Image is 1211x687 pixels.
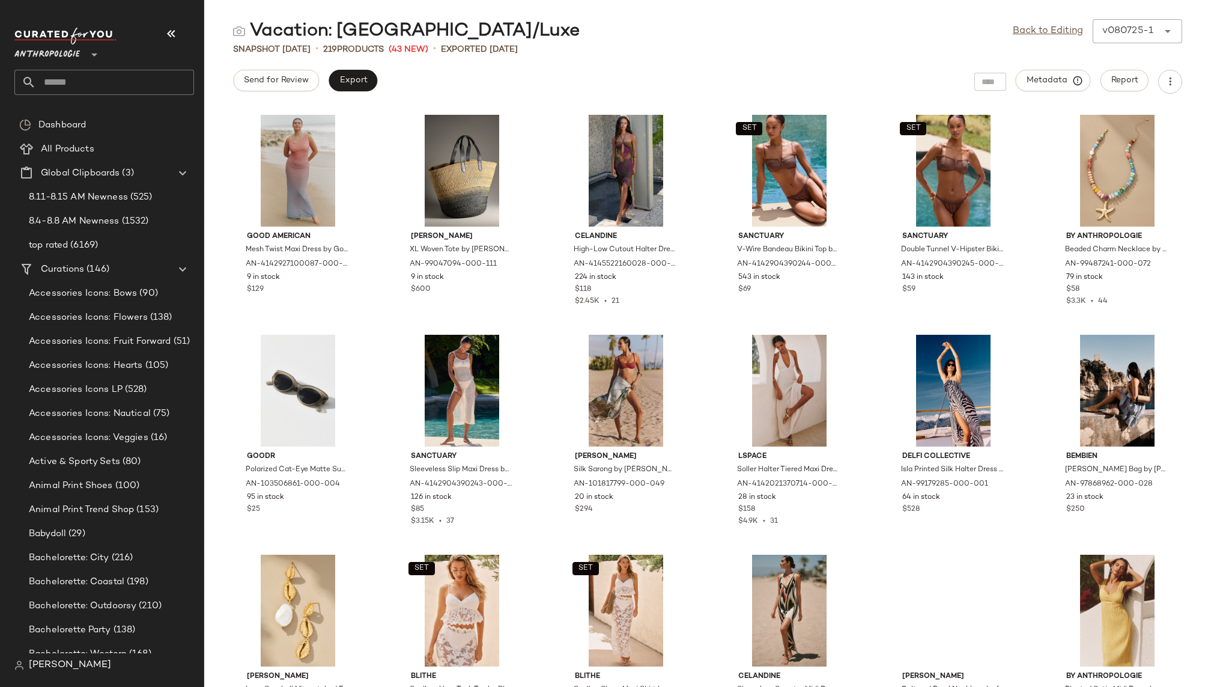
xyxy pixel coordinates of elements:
span: top rated [29,239,68,252]
span: $59 [902,284,915,295]
span: (29) [66,527,85,541]
div: Products [323,43,384,56]
span: 143 in stock [902,272,944,283]
span: $69 [738,284,751,295]
span: • [599,298,612,305]
span: Metadata [1026,75,1081,86]
span: Double Tunnel V-Hipster Bikini Bottoms by Sanctuary in Brown, Women's, Size: XS, Nylon/Elastane a... [901,245,1003,255]
img: cfy_white_logo.C9jOOHJF.svg [14,28,117,44]
span: Babydoll [29,527,66,541]
span: $2.45K [575,298,599,305]
span: (16) [148,431,168,445]
span: 543 in stock [738,272,780,283]
span: Beaded Charm Necklace by Anthropologie in Yellow, Women's, Gold/Plated Brass/Glass [1065,245,1167,255]
span: $118 [575,284,591,295]
img: 97868962_028_b14 [1057,335,1178,447]
span: 23 in stock [1066,492,1103,503]
span: (168) [127,647,151,661]
img: 4145522160028_515_b [565,115,687,227]
button: Export [329,70,377,91]
img: 99179285_001_d10 [893,335,1014,447]
img: 4142927100087_000_c [237,115,359,227]
span: • [433,42,436,56]
span: 9 in stock [247,272,280,283]
span: 79 in stock [1066,272,1103,283]
span: Celandine [575,231,677,242]
span: By Anthropologie [1066,231,1168,242]
span: AN-99047094-000-111 [410,259,497,270]
span: $58 [1066,284,1079,295]
button: SET [900,122,926,135]
span: (1532) [120,215,149,228]
span: V-Wire Bandeau Bikini Top by Sanctuary in Brown, Women's, Size: Small, Nylon/Elastane at Anthropo... [737,245,839,255]
span: Animal Print Shoes [29,479,113,493]
span: [PERSON_NAME] Bag by [PERSON_NAME] in Brown, Women's, Cotton/Leather at Anthropologie [1065,465,1167,475]
span: Accessories Icons: Veggies [29,431,148,445]
span: AN-4142927100087-000-000 [246,259,348,270]
button: Metadata [1016,70,1091,91]
span: Anthropologie [14,41,80,63]
span: 95 in stock [247,492,284,503]
button: SET [572,562,599,575]
span: Sleeveless Slip Maxi Dress by Sanctuary in Beige, Women's, Size: Large, Nylon/Elastane at Anthrop... [410,465,512,475]
span: • [1086,298,1098,305]
span: AN-103506861-000-004 [246,479,340,490]
span: Sanctuary [902,231,1004,242]
span: Sanctuary [411,451,513,462]
span: Bembien [1066,451,1168,462]
span: 31 [770,518,778,525]
span: (528) [123,383,147,397]
span: Accessories Icons LP [29,383,123,397]
span: $250 [1066,504,1085,515]
span: (105) [143,359,169,373]
img: 4145593580036_015_b [729,555,850,667]
span: 126 in stock [411,492,452,503]
span: 9 in stock [411,272,444,283]
span: 219 [323,45,337,54]
span: Bachelorette: Coastal [29,575,124,589]
span: $600 [411,284,431,295]
div: Vacation: [GEOGRAPHIC_DATA]/Luxe [233,19,580,43]
span: Bachelorette: Western [29,647,127,661]
span: 20 in stock [575,492,613,503]
span: SET [578,564,593,573]
span: 44 [1098,298,1108,305]
span: Accessories Icons: Fruit Forward [29,335,171,349]
span: (216) [109,551,133,565]
span: $3.15K [411,518,434,525]
span: AN-4142904390245-000-022 [901,259,1003,270]
span: Delfi Collective [902,451,1004,462]
img: 99047094_111_b [401,115,523,227]
img: 103506861_004_b [237,335,359,447]
p: Exported [DATE] [441,43,518,56]
span: [PERSON_NAME] [902,671,1004,682]
span: Report [1111,76,1138,85]
span: Accessories Icons: Hearts [29,359,143,373]
span: Accessories Icons: Flowers [29,311,148,325]
span: (210) [136,599,162,613]
span: (100) [113,479,140,493]
button: SET [408,562,435,575]
span: $294 [575,504,593,515]
span: AN-4142904390244-000-022 [737,259,839,270]
span: (80) [120,455,141,469]
span: Bachelorette Party [29,623,111,637]
img: 4130957990099_072_b14 [1057,555,1178,667]
span: AN-99179285-000-001 [901,479,988,490]
span: High-Low Cutout Halter Dress by Celandine in Purple, Women's, Size: XS, Polyester/Spandex at Anth... [574,245,676,255]
span: Polarized Cat-Eye Matte Sunglasses by Goodr in Grey, Women's, Polyester at Anthropologie [246,465,348,475]
span: (75) [151,407,170,421]
span: BLITHE [411,671,513,682]
img: 4142904390243_013_b [401,335,523,447]
span: (198) [124,575,148,589]
span: • [315,42,318,56]
span: (138) [111,623,136,637]
span: $528 [902,504,920,515]
img: 101817799_049_b [565,335,687,447]
span: (525) [128,191,153,204]
img: svg%3e [14,661,24,670]
img: 4142904390245_022_b [893,115,1014,227]
span: • [758,518,770,525]
span: 64 in stock [902,492,940,503]
span: (153) [134,503,159,517]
